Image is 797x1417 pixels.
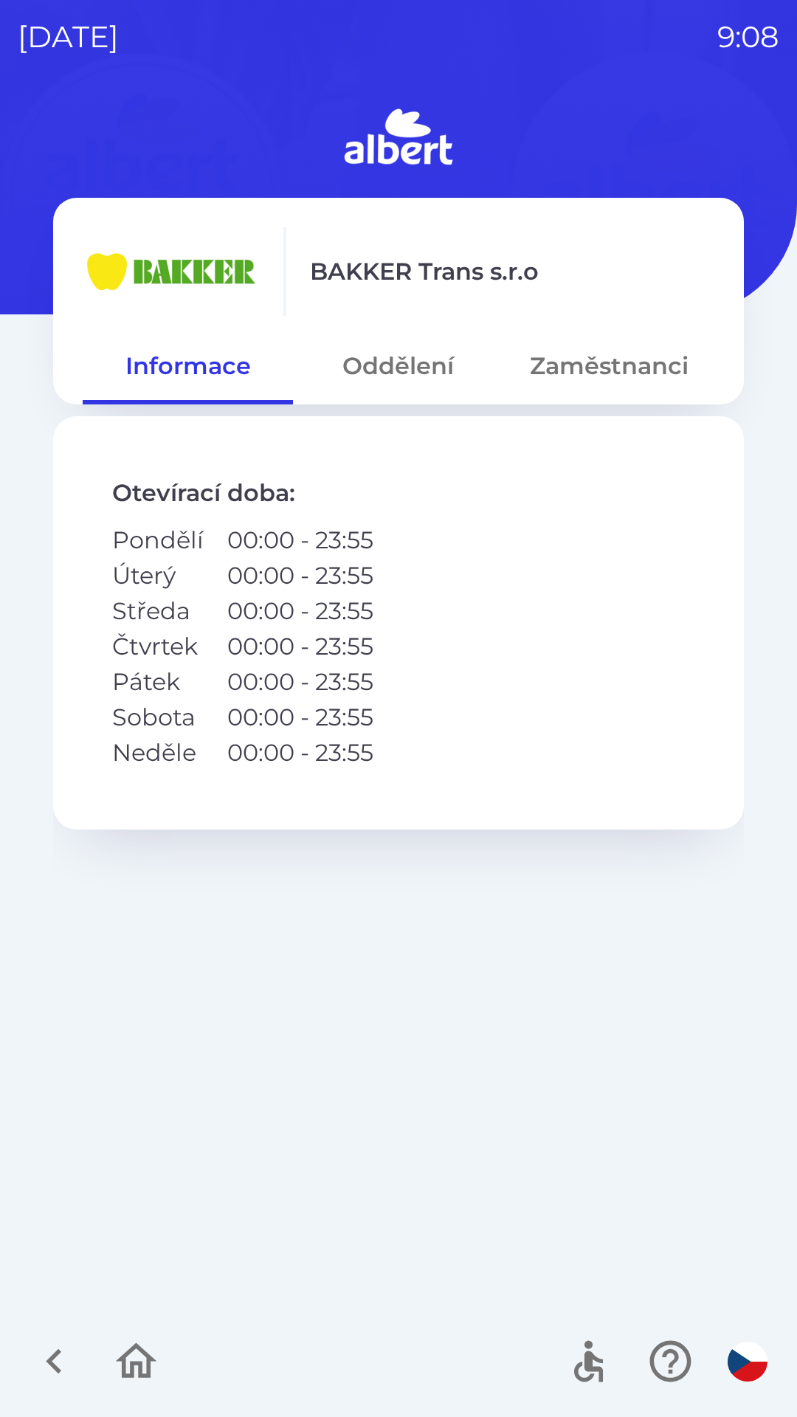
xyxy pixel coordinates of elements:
button: Informace [83,339,293,393]
p: Pondělí [112,523,204,558]
p: 00:00 - 23:55 [227,664,373,700]
p: Čtvrtek [112,629,204,664]
button: Oddělení [293,339,503,393]
img: Logo [53,103,744,174]
p: Pátek [112,664,204,700]
p: Sobota [112,700,204,735]
img: eba99837-dbda-48f3-8a63-9647f5990611.png [83,227,260,316]
p: 00:00 - 23:55 [227,700,373,735]
p: BAKKER Trans s.r.o [310,254,539,289]
p: Středa [112,593,204,629]
p: Neděle [112,735,204,770]
p: 00:00 - 23:55 [227,629,373,664]
p: 00:00 - 23:55 [227,558,373,593]
p: 00:00 - 23:55 [227,523,373,558]
button: Zaměstnanci [504,339,714,393]
p: Úterý [112,558,204,593]
p: [DATE] [18,15,119,59]
img: cs flag [728,1342,767,1382]
p: 9:08 [717,15,779,59]
p: 00:00 - 23:55 [227,735,373,770]
p: 00:00 - 23:55 [227,593,373,629]
p: Otevírací doba : [112,475,685,511]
